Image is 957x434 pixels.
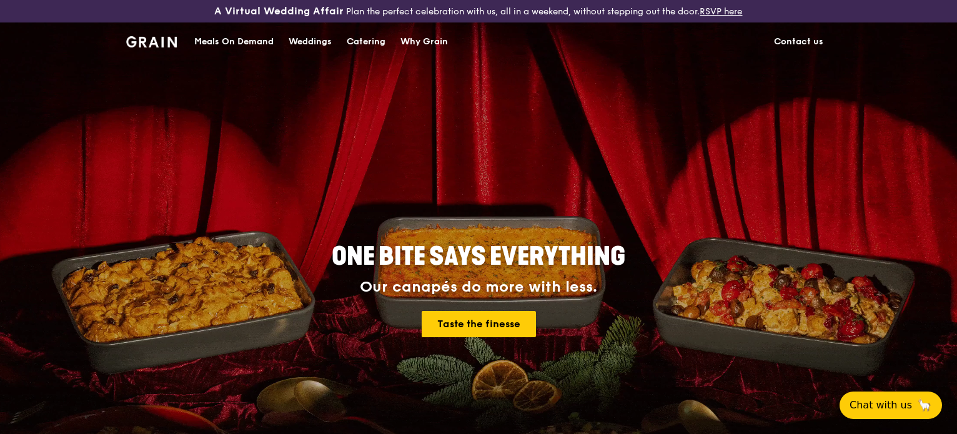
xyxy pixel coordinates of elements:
[700,6,742,17] a: RSVP here
[126,22,177,59] a: GrainGrain
[194,23,274,61] div: Meals On Demand
[332,242,625,272] span: ONE BITE SAYS EVERYTHING
[766,23,831,61] a: Contact us
[281,23,339,61] a: Weddings
[339,23,393,61] a: Catering
[214,5,344,17] h3: A Virtual Wedding Affair
[347,23,385,61] div: Catering
[254,279,703,296] div: Our canapés do more with less.
[126,36,177,47] img: Grain
[422,311,536,337] a: Taste the finesse
[159,5,797,17] div: Plan the perfect celebration with us, all in a weekend, without stepping out the door.
[289,23,332,61] div: Weddings
[400,23,448,61] div: Why Grain
[917,398,932,413] span: 🦙
[393,23,455,61] a: Why Grain
[850,398,912,413] span: Chat with us
[840,392,942,419] button: Chat with us🦙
